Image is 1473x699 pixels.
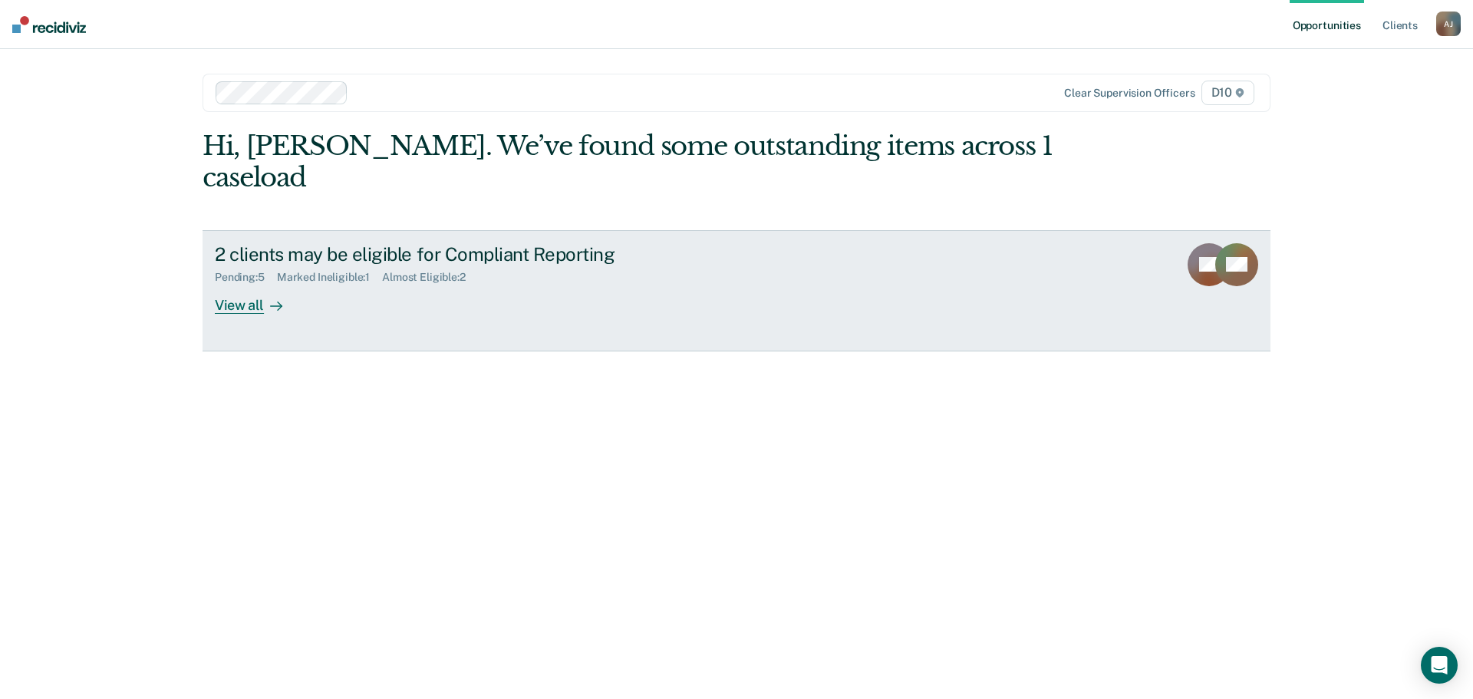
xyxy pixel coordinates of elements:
div: A J [1436,12,1461,36]
img: Recidiviz [12,16,86,33]
span: D10 [1201,81,1254,105]
div: Almost Eligible : 2 [382,271,478,284]
div: Marked Ineligible : 1 [277,271,382,284]
div: Clear supervision officers [1064,87,1195,100]
div: View all [215,284,301,314]
button: AJ [1436,12,1461,36]
div: Hi, [PERSON_NAME]. We’ve found some outstanding items across 1 caseload [203,130,1057,193]
div: Open Intercom Messenger [1421,647,1458,684]
a: 2 clients may be eligible for Compliant ReportingPending:5Marked Ineligible:1Almost Eligible:2Vie... [203,230,1270,351]
div: Pending : 5 [215,271,277,284]
div: 2 clients may be eligible for Compliant Reporting [215,243,753,265]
